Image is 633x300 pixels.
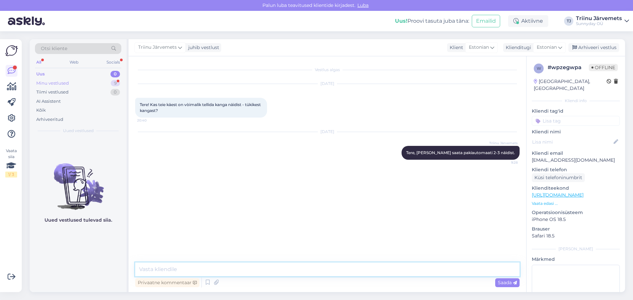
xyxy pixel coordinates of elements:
[30,151,127,211] img: No chats
[138,44,177,51] span: Triinu Järvemets
[472,15,500,27] button: Emailid
[36,89,69,95] div: Tiimi vestlused
[508,15,548,27] div: Aktiivne
[63,128,94,134] span: Uued vestlused
[532,232,620,239] p: Safari 18.5
[395,18,407,24] b: Uus!
[395,17,469,25] div: Proovi tasuta juba täna:
[532,192,584,198] a: [URL][DOMAIN_NAME]
[532,138,612,146] input: Lisa nimi
[68,58,80,67] div: Web
[45,217,112,224] p: Uued vestlused tulevad siia.
[537,66,541,71] span: w
[36,80,69,87] div: Minu vestlused
[135,278,199,287] div: Privaatne kommentaar
[36,71,45,77] div: Uus
[137,118,162,123] span: 20:40
[41,45,67,52] span: Otsi kliente
[532,226,620,232] p: Brauser
[532,209,620,216] p: Operatsioonisüsteem
[111,80,120,87] div: 9
[568,43,619,52] div: Arhiveeri vestlus
[493,160,518,165] span: 9:28
[447,44,463,51] div: Klient
[36,116,63,123] div: Arhiveeritud
[135,67,520,73] div: Vestlus algas
[35,58,43,67] div: All
[469,44,489,51] span: Estonian
[576,16,622,21] div: Triinu Järvemets
[36,98,61,105] div: AI Assistent
[532,173,585,182] div: Küsi telefoninumbrit
[532,157,620,164] p: [EMAIL_ADDRESS][DOMAIN_NAME]
[532,166,620,173] p: Kliendi telefon
[140,102,262,113] span: Tere! Kas teie käest on vòimalik tellida kanga näidist - tükikest kangast?
[576,21,622,26] div: Sunnyday OÜ
[406,150,515,155] span: Tere, [PERSON_NAME] saata pakiautomaati 2-3 näidist.
[110,89,120,95] div: 0
[186,44,219,51] div: juhib vestlust
[503,44,531,51] div: Klienditugi
[355,2,371,8] span: Luba
[135,81,520,87] div: [DATE]
[532,256,620,263] p: Märkmed
[135,129,520,135] div: [DATE]
[5,148,17,177] div: Vaata siia
[532,128,620,135] p: Kliendi nimi
[589,64,618,71] span: Offline
[532,108,620,115] p: Kliendi tag'id
[105,58,121,67] div: Socials
[534,78,607,92] div: [GEOGRAPHIC_DATA], [GEOGRAPHIC_DATA]
[5,172,17,177] div: 1 / 3
[532,116,620,126] input: Lisa tag
[498,280,517,286] span: Saada
[564,16,573,26] div: TJ
[532,201,620,206] p: Vaata edasi ...
[532,246,620,252] div: [PERSON_NAME]
[537,44,557,51] span: Estonian
[5,44,18,57] img: Askly Logo
[576,16,629,26] a: Triinu JärvemetsSunnyday OÜ
[532,185,620,192] p: Klienditeekond
[532,98,620,104] div: Kliendi info
[489,141,518,146] span: Triinu Järvemets
[548,64,589,71] div: # wpzegwpa
[532,216,620,223] p: iPhone OS 18.5
[532,150,620,157] p: Kliendi email
[110,71,120,77] div: 0
[36,107,46,114] div: Kõik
